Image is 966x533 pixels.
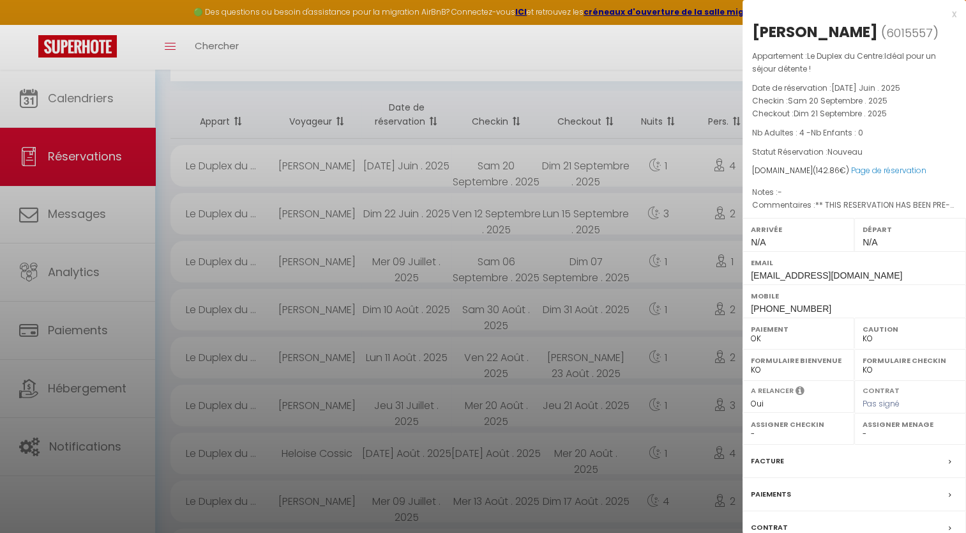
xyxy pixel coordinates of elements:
[752,165,956,177] div: [DOMAIN_NAME]
[751,290,958,302] label: Mobile
[752,146,956,158] p: Statut Réservation :
[751,223,846,236] label: Arrivée
[752,186,956,199] p: Notes :
[863,385,900,394] label: Contrat
[751,488,791,501] label: Paiements
[881,24,939,42] span: ( )
[752,82,956,95] p: Date de réservation :
[813,165,849,176] span: ( €)
[851,165,926,176] a: Page de réservation
[794,108,887,119] span: Dim 21 Septembre . 2025
[751,385,794,396] label: A relancer
[831,82,900,93] span: [DATE] Juin . 2025
[10,5,49,43] button: Ouvrir le widget de chat LiveChat
[751,270,902,281] span: [EMAIL_ADDRESS][DOMAIN_NAME]
[751,256,958,269] label: Email
[863,223,958,236] label: Départ
[788,95,887,106] span: Sam 20 Septembre . 2025
[751,418,846,431] label: Assigner Checkin
[743,6,956,22] div: x
[811,127,863,138] span: Nb Enfants : 0
[752,22,878,42] div: [PERSON_NAME]
[751,454,784,468] label: Facture
[752,50,956,75] p: Appartement :
[751,304,831,314] span: [PHONE_NUMBER]
[778,187,782,197] span: -
[751,323,846,336] label: Paiement
[816,165,840,176] span: 142.86
[863,418,958,431] label: Assigner Menage
[886,25,933,41] span: 6015557
[863,354,958,367] label: Formulaire Checkin
[752,95,956,107] p: Checkin :
[796,385,804,399] i: Sélectionner OUI si vous souhaiter envoyer les séquences de messages post-checkout
[863,323,958,336] label: Caution
[863,398,900,409] span: Pas signé
[752,107,956,120] p: Checkout :
[751,237,766,247] span: N/A
[751,354,846,367] label: Formulaire Bienvenue
[863,237,877,247] span: N/A
[752,127,863,138] span: Nb Adultes : 4 -
[752,199,956,212] p: Commentaires :
[827,146,863,157] span: Nouveau
[752,50,936,74] span: Le Duplex du Centre:Idéal pour un séjour détente !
